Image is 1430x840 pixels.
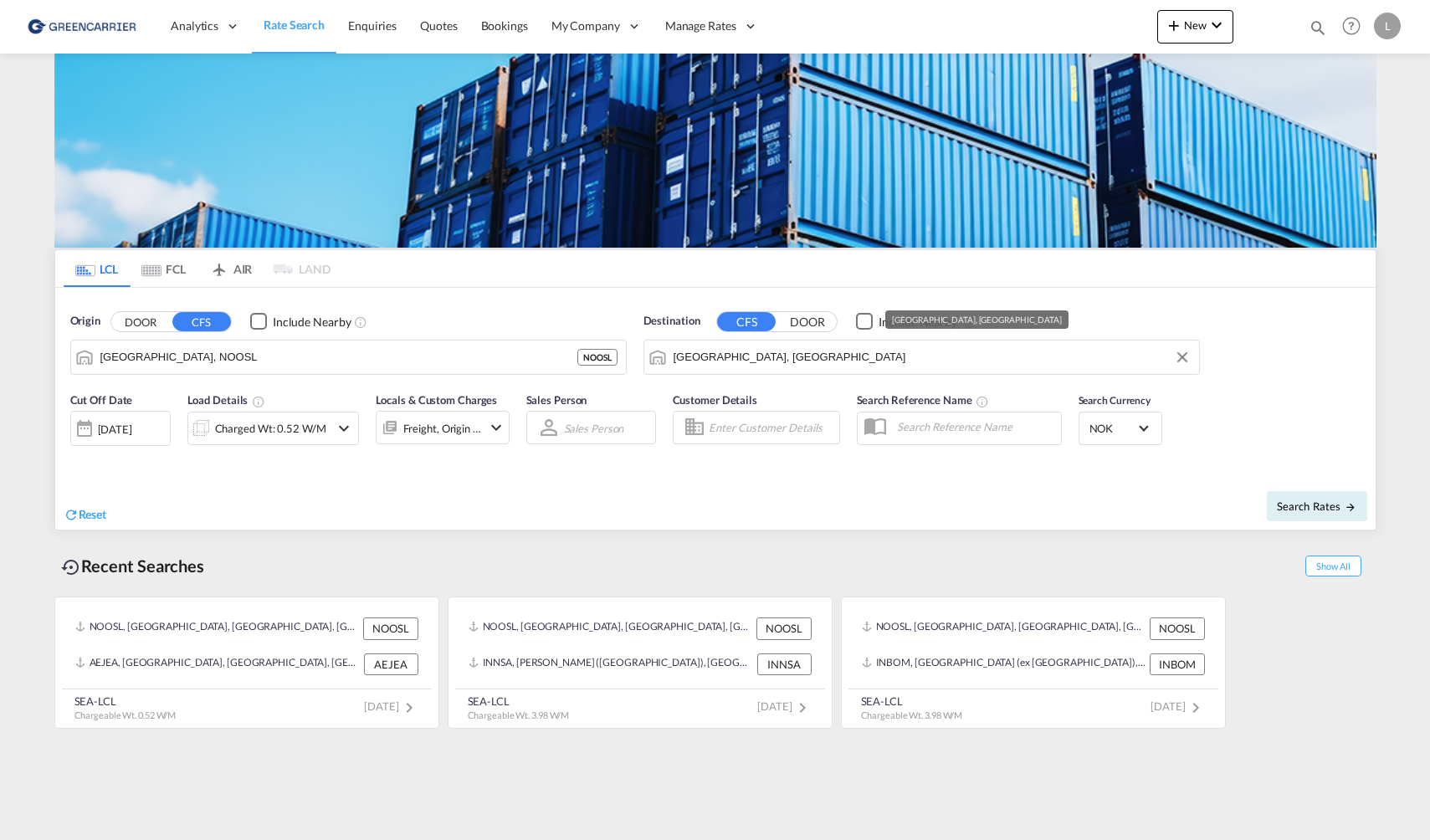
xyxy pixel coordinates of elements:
[1150,617,1205,639] div: NOOSL
[717,312,776,331] button: CFS
[376,393,498,407] span: Locals & Custom Charges
[1151,699,1205,713] span: [DATE]
[1305,556,1361,576] span: Show All
[74,694,177,709] div: SEA-LCL
[1186,698,1206,718] md-icon: icon-chevron-right
[71,341,626,374] md-input-container: Oslo, NOOSL
[1164,18,1227,32] span: New
[481,18,528,33] span: Bookings
[354,315,367,329] md-icon: Unchecked: Ignores neighbouring ports when fetching rates.Checked : Includes neighbouring ports w...
[70,393,133,407] span: Cut Off Date
[64,250,331,287] md-pagination-wrapper: Use the left and right arrow keys to navigate between tabs
[171,18,218,34] span: Analytics
[74,709,177,720] span: Chargeable Wt. 0.52 W/M
[673,393,757,407] span: Customer Details
[70,444,83,467] md-datepicker: Select
[75,653,360,675] div: AEJEA, Jebel Ali, United Arab Emirates, Middle East, Middle East
[64,250,131,287] md-tab-item: LCL
[25,8,138,45] img: e39c37208afe11efa9cb1d7a6ea7d6f5.png
[1309,18,1327,37] md-icon: icon-magnify
[1337,12,1366,40] span: Help
[187,412,359,445] div: Charged Wt: 0.52 W/Micon-chevron-down
[54,54,1376,248] img: GreenCarrierFCL_LCL.png
[98,422,132,437] div: [DATE]
[364,699,418,713] span: [DATE]
[665,18,736,34] span: Manage Rates
[111,312,170,331] button: DOOR
[756,617,812,639] div: NOOSL
[486,417,506,438] md-icon: icon-chevron-down
[79,507,107,521] span: Reset
[778,312,837,331] button: DOOR
[468,709,570,720] span: Chargeable Wt. 3.98 W/M
[54,597,439,729] recent-search-card: NOOSL, [GEOGRAPHIC_DATA], [GEOGRAPHIC_DATA], [GEOGRAPHIC_DATA], [GEOGRAPHIC_DATA] NOOSLAEJEA, [GE...
[64,507,79,522] md-icon: icon-refresh
[264,18,325,32] span: Rate Search
[841,597,1226,729] recent-search-card: NOOSL, [GEOGRAPHIC_DATA], [GEOGRAPHIC_DATA], [GEOGRAPHIC_DATA], [GEOGRAPHIC_DATA] NOOSLINBOM, [GE...
[100,345,577,370] input: Search by Port
[889,414,1061,439] input: Search Reference Name
[399,698,419,718] md-icon: icon-chevron-right
[131,250,197,287] md-tab-item: FCL
[644,341,1199,374] md-input-container: Jebel Ali, AEJEA
[197,250,264,287] md-tab-item: AIR
[857,393,990,407] span: Search Reference Name
[1345,501,1356,513] md-icon: icon-arrow-right
[54,547,212,585] div: Recent Searches
[709,415,834,440] input: Enter Customer Details
[551,18,620,34] span: My Company
[64,506,107,525] div: icon-refreshReset
[862,653,1146,675] div: INBOM, Mumbai (ex Bombay), India, Indian Subcontinent, Asia Pacific
[892,310,1061,329] div: [GEOGRAPHIC_DATA], [GEOGRAPHIC_DATA]
[75,617,359,639] div: NOOSL, Oslo, Norway, Northern Europe, Europe
[976,395,989,408] md-icon: Your search will be saved by the below given name
[526,393,587,407] span: Sales Person
[861,709,963,720] span: Chargeable Wt. 3.98 W/M
[1150,653,1205,675] div: INBOM
[862,617,1146,639] div: NOOSL, Oslo, Norway, Northern Europe, Europe
[215,417,326,440] div: Charged Wt: 0.52 W/M
[1337,12,1374,42] div: Help
[562,416,626,440] md-select: Sales Person
[70,313,100,330] span: Origin
[273,314,351,330] div: Include Nearby
[856,313,957,330] md-checkbox: Checkbox No Ink
[1374,13,1401,39] div: L
[420,18,457,33] span: Quotes
[757,653,812,675] div: INNSA
[250,313,351,330] md-checkbox: Checkbox No Ink
[1267,491,1367,521] button: Search Ratesicon-arrow-right
[469,653,753,675] div: INNSA, Jawaharlal Nehru (Nhava Sheva), India, Indian Subcontinent, Asia Pacific
[577,349,618,366] div: NOOSL
[1088,416,1153,440] md-select: Select Currency: kr NOKNorway Krone
[1309,18,1327,44] div: icon-magnify
[674,345,1191,370] input: Search by Port
[448,597,833,729] recent-search-card: NOOSL, [GEOGRAPHIC_DATA], [GEOGRAPHIC_DATA], [GEOGRAPHIC_DATA], [GEOGRAPHIC_DATA] NOOSLINNSA, [PE...
[348,18,397,33] span: Enquiries
[363,617,418,639] div: NOOSL
[55,288,1376,530] div: Origin DOOR CFS Checkbox No InkUnchecked: Ignores neighbouring ports when fetching rates.Checked ...
[364,653,418,675] div: AEJEA
[1079,394,1151,407] span: Search Currency
[1157,10,1233,44] button: icon-plus 400-fgNewicon-chevron-down
[861,694,963,709] div: SEA-LCL
[61,557,81,577] md-icon: icon-backup-restore
[1164,15,1184,35] md-icon: icon-plus 400-fg
[792,698,812,718] md-icon: icon-chevron-right
[879,314,957,330] div: Include Nearby
[334,418,354,438] md-icon: icon-chevron-down
[643,313,700,330] span: Destination
[1170,345,1195,370] button: Clear Input
[1207,15,1227,35] md-icon: icon-chevron-down
[757,699,812,713] span: [DATE]
[403,417,482,440] div: Freight Origin Destination
[209,259,229,272] md-icon: icon-airplane
[1089,421,1136,436] span: NOK
[468,694,570,709] div: SEA-LCL
[469,617,752,639] div: NOOSL, Oslo, Norway, Northern Europe, Europe
[70,411,171,446] div: [DATE]
[376,411,510,444] div: Freight Origin Destinationicon-chevron-down
[252,395,265,408] md-icon: Chargeable Weight
[1277,499,1357,513] span: Search Rates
